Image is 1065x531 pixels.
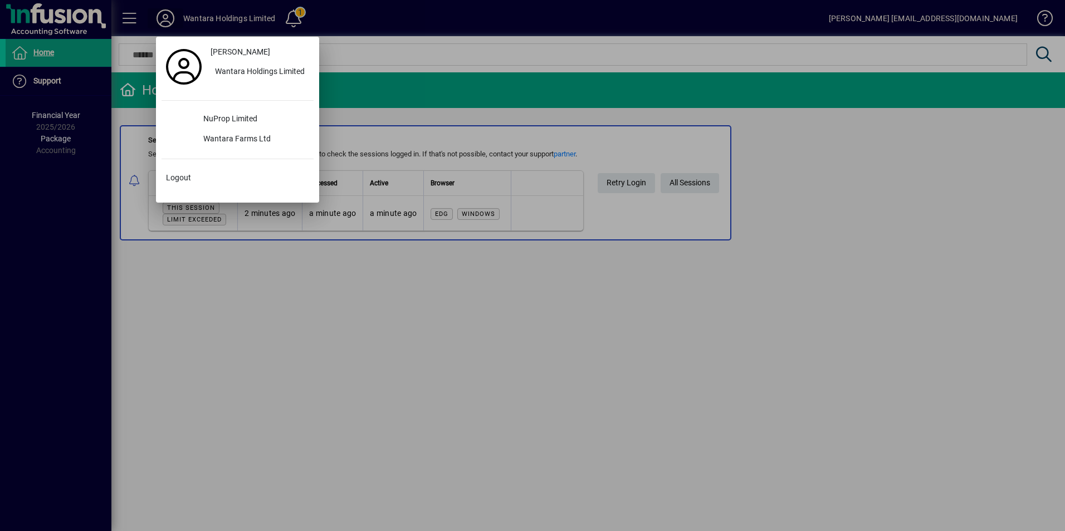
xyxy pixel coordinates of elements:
a: Profile [162,57,206,77]
button: Wantara Farms Ltd [162,130,314,150]
div: NuProp Limited [194,110,314,130]
button: Logout [162,168,314,188]
button: Wantara Holdings Limited [206,62,314,82]
button: NuProp Limited [162,110,314,130]
a: [PERSON_NAME] [206,42,314,62]
span: Logout [166,172,191,184]
span: [PERSON_NAME] [211,46,270,58]
div: Wantara Farms Ltd [194,130,314,150]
